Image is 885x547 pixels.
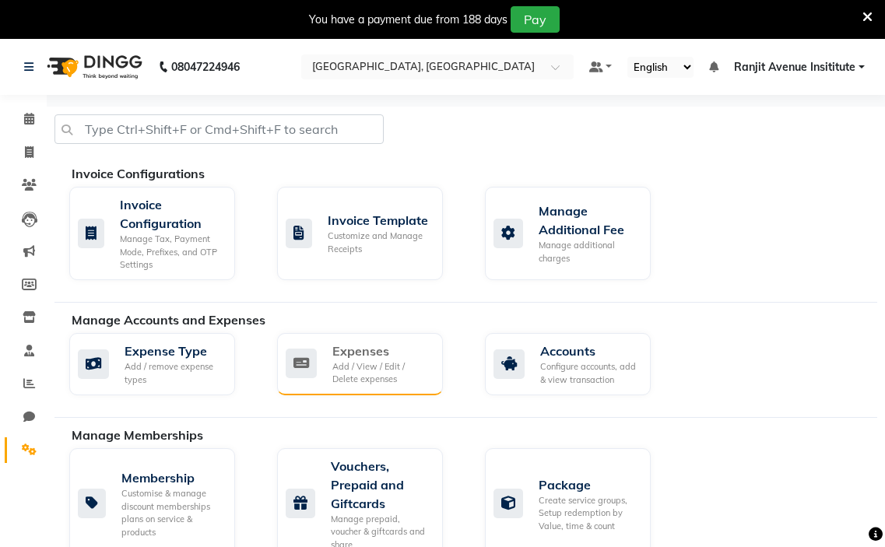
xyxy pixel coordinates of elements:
[277,187,462,280] a: Invoice TemplateCustomize and Manage Receipts
[328,211,430,230] div: Invoice Template
[332,342,430,360] div: Expenses
[734,59,855,75] span: Ranjit Avenue Insititute
[511,6,560,33] button: Pay
[328,230,430,255] div: Customize and Manage Receipts
[539,202,638,239] div: Manage Additional Fee
[69,187,254,280] a: Invoice ConfigurationManage Tax, Payment Mode, Prefixes, and OTP Settings
[539,239,638,265] div: Manage additional charges
[331,457,430,513] div: Vouchers, Prepaid and Giftcards
[120,233,223,272] div: Manage Tax, Payment Mode, Prefixes, and OTP Settings
[539,494,638,533] div: Create service groups, Setup redemption by Value, time & count
[277,333,462,395] a: ExpensesAdd / View / Edit / Delete expenses
[40,45,146,89] img: logo
[309,12,507,28] div: You have a payment due from 188 days
[54,114,384,144] input: Type Ctrl+Shift+F or Cmd+Shift+F to search
[485,187,669,280] a: Manage Additional FeeManage additional charges
[125,360,223,386] div: Add / remove expense types
[539,475,638,494] div: Package
[485,333,669,395] a: AccountsConfigure accounts, add & view transaction
[125,342,223,360] div: Expense Type
[121,487,223,538] div: Customise & manage discount memberships plans on service & products
[69,333,254,395] a: Expense TypeAdd / remove expense types
[540,342,638,360] div: Accounts
[171,45,240,89] b: 08047224946
[120,195,223,233] div: Invoice Configuration
[540,360,638,386] div: Configure accounts, add & view transaction
[121,468,223,487] div: Membership
[332,360,430,386] div: Add / View / Edit / Delete expenses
